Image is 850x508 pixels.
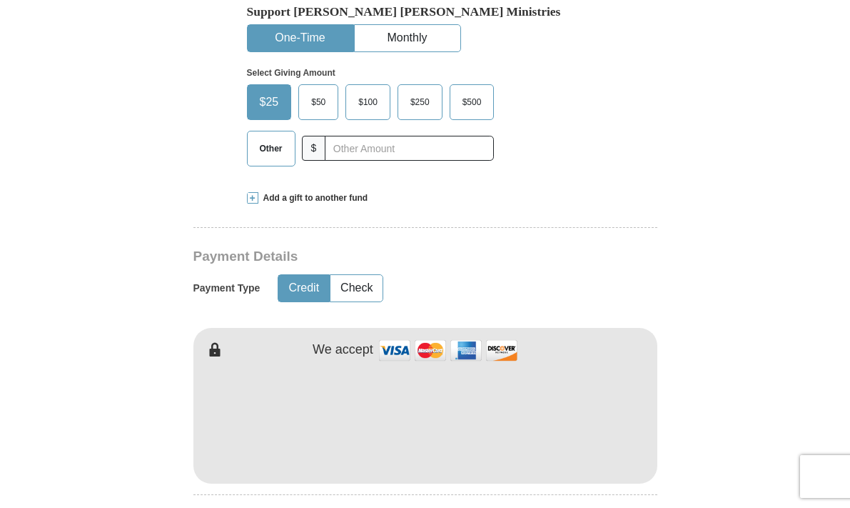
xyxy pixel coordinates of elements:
[304,91,333,113] span: $50
[313,342,373,358] h4: We accept
[355,25,460,51] button: Monthly
[351,91,385,113] span: $100
[455,91,489,113] span: $500
[193,249,557,265] h3: Payment Details
[248,25,353,51] button: One-Time
[253,91,286,113] span: $25
[193,282,260,294] h5: Payment Type
[403,91,437,113] span: $250
[325,136,494,161] input: Other Amount
[253,138,290,159] span: Other
[278,275,329,302] button: Credit
[302,136,326,161] span: $
[330,275,383,302] button: Check
[377,335,520,366] img: credit cards accepted
[247,4,604,19] h5: Support [PERSON_NAME] [PERSON_NAME] Ministries
[247,68,335,78] strong: Select Giving Amount
[258,192,368,204] span: Add a gift to another fund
